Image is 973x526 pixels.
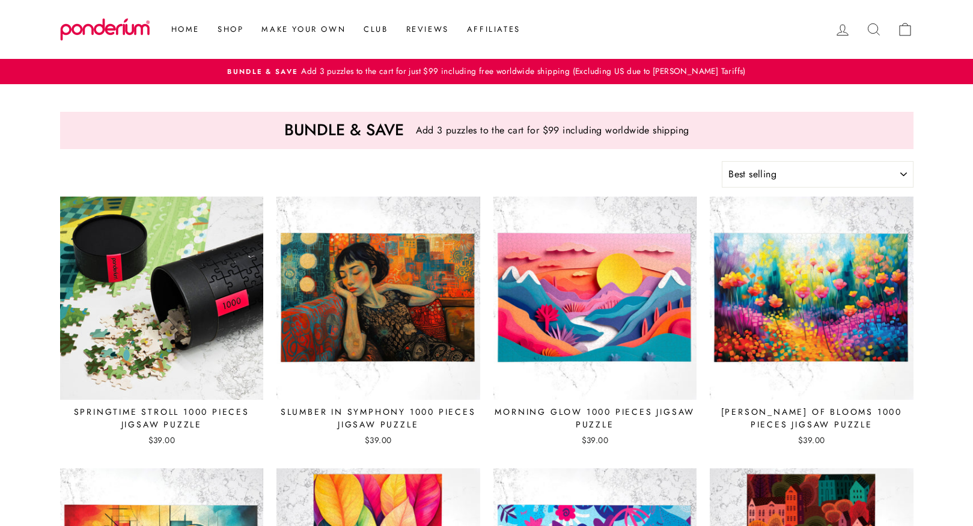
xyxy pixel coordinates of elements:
div: $39.00 [60,434,264,446]
div: $39.00 [276,434,480,446]
a: Reviews [397,19,458,40]
p: Bundle & save [284,121,404,140]
a: Slumber in Symphony 1000 Pieces Jigsaw Puzzle $39.00 [276,197,480,450]
a: Home [162,19,209,40]
ul: Primary [156,19,529,40]
a: [PERSON_NAME] of Blooms 1000 Pieces Jigsaw Puzzle $39.00 [710,197,914,450]
a: Club [355,19,397,40]
div: [PERSON_NAME] of Blooms 1000 Pieces Jigsaw Puzzle [710,406,914,431]
a: Shop [209,19,252,40]
div: $39.00 [493,434,697,446]
a: Affiliates [458,19,529,40]
p: Add 3 puzzles to the cart for $99 including worldwide shipping [416,124,689,136]
div: $39.00 [710,434,914,446]
span: Add 3 puzzles to the cart for just $99 including free worldwide shipping (Excluding US due to [PE... [298,65,745,77]
img: Ponderium [60,18,150,41]
div: Morning Glow 1000 Pieces Jigsaw Puzzle [493,406,697,431]
a: Morning Glow 1000 Pieces Jigsaw Puzzle $39.00 [493,197,697,450]
a: Springtime Stroll 1000 Pieces Jigsaw Puzzle $39.00 [60,197,264,450]
a: Bundle & SaveAdd 3 puzzles to the cart for just $99 including free worldwide shipping (Excluding ... [63,65,910,78]
div: Springtime Stroll 1000 Pieces Jigsaw Puzzle [60,406,264,431]
span: Bundle & Save [227,67,298,76]
a: Bundle & saveAdd 3 puzzles to the cart for $99 including worldwide shipping [60,112,914,149]
div: Slumber in Symphony 1000 Pieces Jigsaw Puzzle [276,406,480,431]
a: Make Your Own [252,19,355,40]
